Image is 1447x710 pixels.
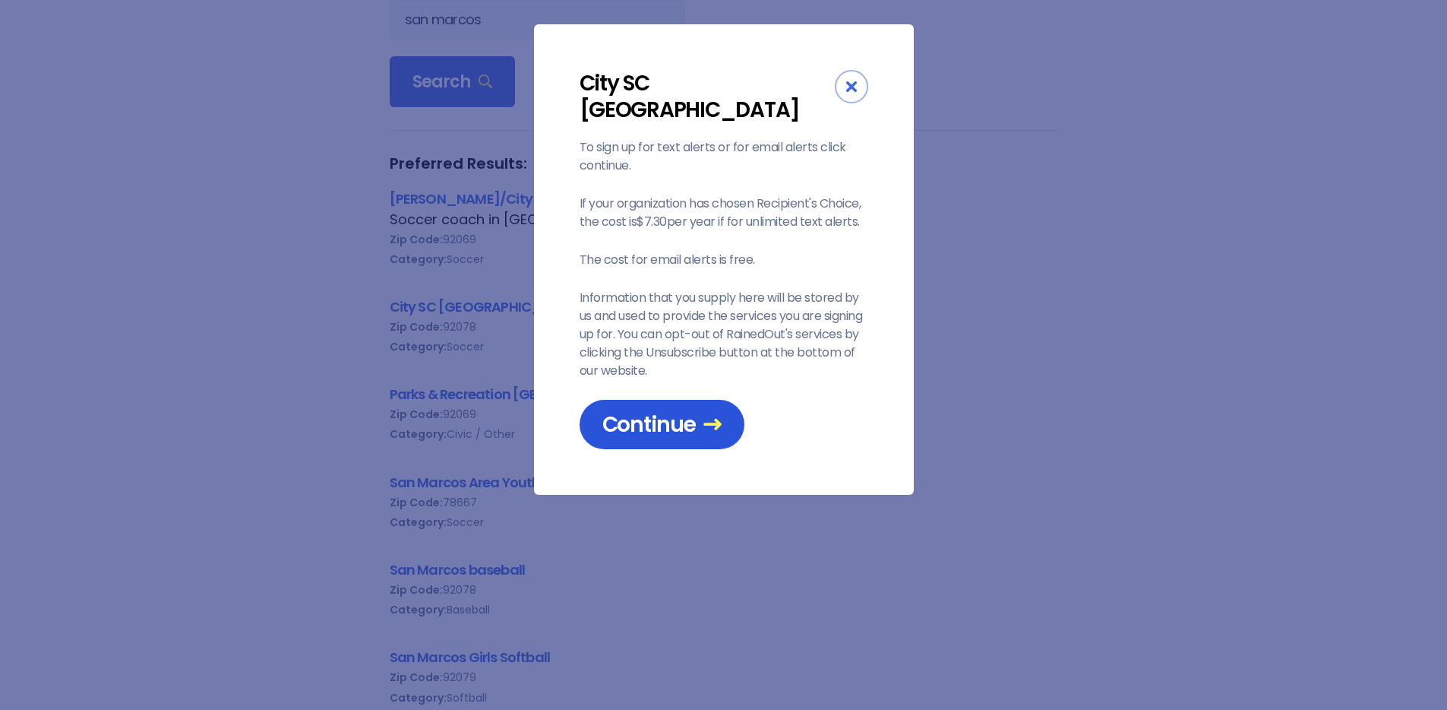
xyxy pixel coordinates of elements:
p: If your organization has chosen Recipient's Choice, the cost is $7.30 per year if for unlimited t... [580,195,868,231]
span: Continue [602,411,722,438]
div: City SC [GEOGRAPHIC_DATA] [580,70,835,123]
p: Information that you supply here will be stored by us and used to provide the services you are si... [580,289,868,380]
p: To sign up for text alerts or for email alerts click continue. [580,138,868,175]
p: The cost for email alerts is free. [580,251,868,269]
div: Close [835,70,868,103]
